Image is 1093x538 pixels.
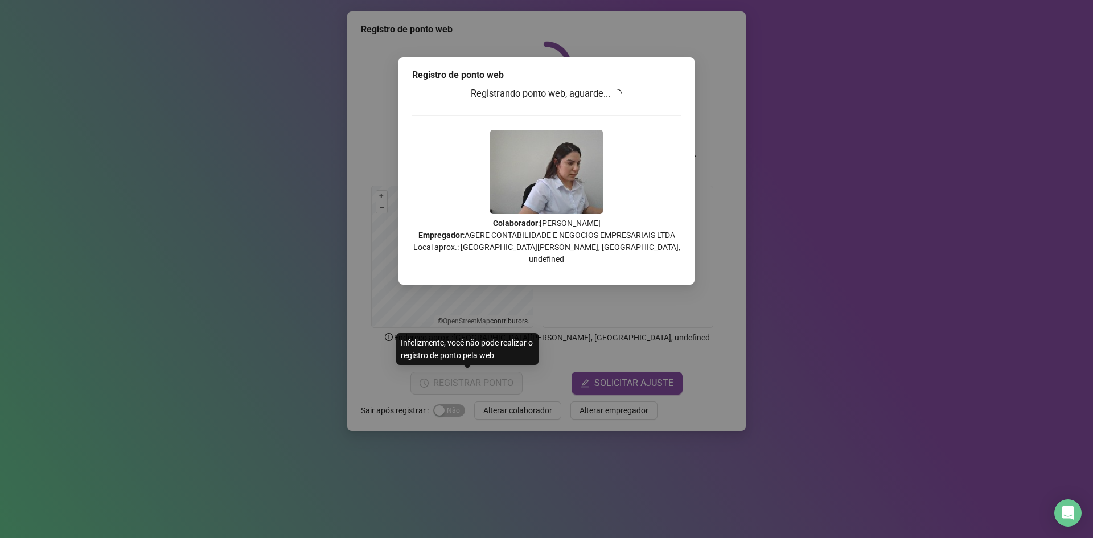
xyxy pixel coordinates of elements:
[490,130,603,214] img: 2Q==
[412,87,681,101] h3: Registrando ponto web, aguarde...
[412,217,681,265] p: : [PERSON_NAME] : AGERE CONTABILIDADE E NEGOCIOS EMPRESARIAIS LTDA Local aprox.: [GEOGRAPHIC_DATA...
[418,231,463,240] strong: Empregador
[396,333,539,365] div: Infelizmente, você não pode realizar o registro de ponto pela web
[612,88,623,98] span: loading
[1054,499,1082,527] div: Open Intercom Messenger
[412,68,681,82] div: Registro de ponto web
[493,219,538,228] strong: Colaborador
